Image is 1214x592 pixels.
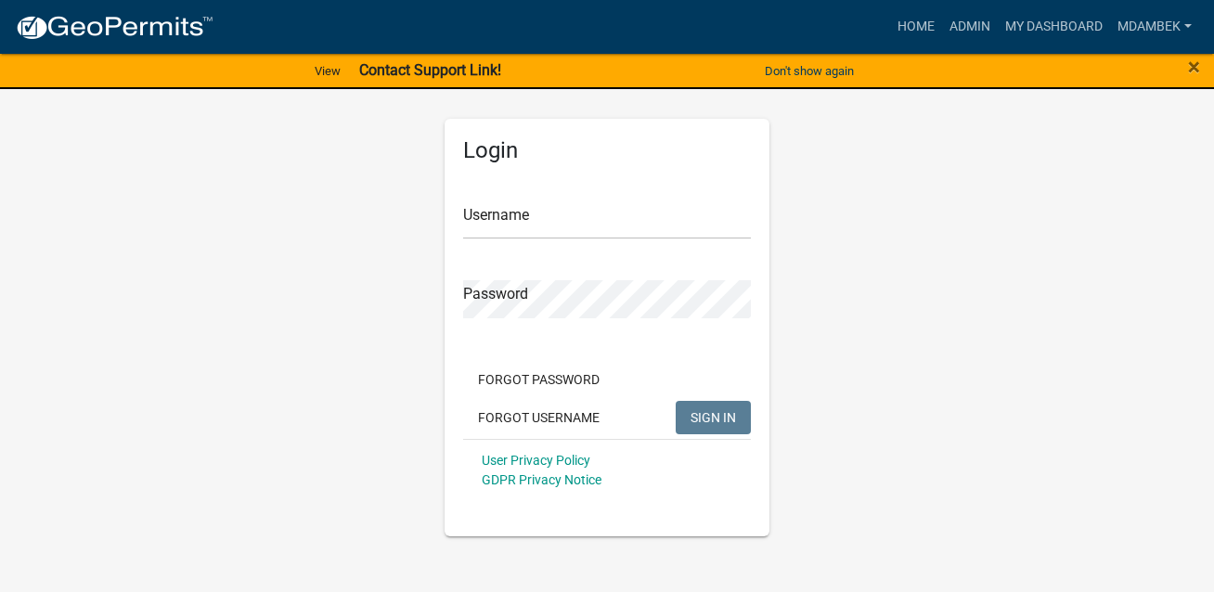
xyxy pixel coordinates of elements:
[691,409,736,424] span: SIGN IN
[1188,56,1200,78] button: Close
[482,453,590,468] a: User Privacy Policy
[998,9,1110,45] a: My Dashboard
[890,9,942,45] a: Home
[463,363,614,396] button: Forgot Password
[359,61,501,79] strong: Contact Support Link!
[463,401,614,434] button: Forgot Username
[676,401,751,434] button: SIGN IN
[1110,9,1199,45] a: mdambek
[942,9,998,45] a: Admin
[307,56,348,86] a: View
[463,137,751,164] h5: Login
[482,472,601,487] a: GDPR Privacy Notice
[757,56,861,86] button: Don't show again
[1188,54,1200,80] span: ×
